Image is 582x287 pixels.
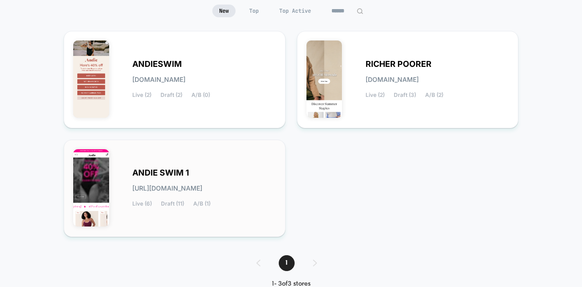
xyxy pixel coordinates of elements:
span: Draft (3) [394,92,416,98]
span: A/B (2) [425,92,443,98]
span: A/B (0) [191,92,210,98]
span: [URL][DOMAIN_NAME] [132,185,202,191]
span: Live (2) [132,92,151,98]
span: A/B (1) [193,201,211,207]
img: ANDIE_SWIM_1 [73,149,109,227]
span: ANDIE SWIM 1 [132,170,189,176]
span: Top Active [272,5,318,17]
span: Draft (2) [161,92,182,98]
span: Live (6) [132,201,152,207]
span: Live (2) [366,92,385,98]
img: RICHER_POORER [306,40,342,118]
span: RICHER POORER [366,61,431,67]
img: ANDIESWIM [73,40,109,118]
span: Draft (11) [161,201,184,207]
span: Top [242,5,266,17]
span: [DOMAIN_NAME] [132,76,186,83]
span: ANDIESWIM [132,61,182,67]
span: New [212,5,236,17]
span: [DOMAIN_NAME] [366,76,419,83]
span: 1 [279,255,295,271]
img: edit [356,8,363,15]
